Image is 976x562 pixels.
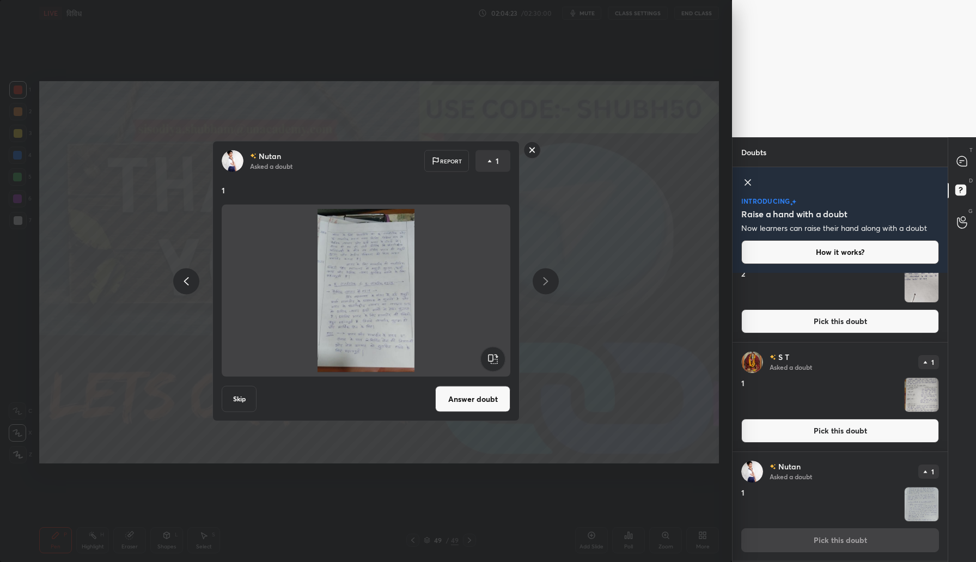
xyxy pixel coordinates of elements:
[741,377,900,412] h4: 1
[250,153,257,159] img: no-rating-badge.077c3623.svg
[496,156,499,167] p: 1
[741,419,939,443] button: Pick this doubt
[778,353,789,362] p: S T
[790,203,793,206] img: small-star.76a44327.svg
[741,268,900,303] h4: 2
[259,152,281,161] p: Nutan
[770,464,776,470] img: no-rating-badge.077c3623.svg
[778,462,801,471] p: Nutan
[770,472,812,481] p: Asked a doubt
[969,176,973,185] p: D
[733,138,775,167] p: Doubts
[741,207,847,221] h5: Raise a hand with a doubt
[770,355,776,361] img: no-rating-badge.077c3623.svg
[905,268,938,302] img: 17599249947P82UI.JPEG
[222,185,510,196] p: 1
[770,363,812,371] p: Asked a doubt
[931,468,934,475] p: 1
[741,198,790,204] p: introducing
[931,359,934,365] p: 1
[250,162,292,170] p: Asked a doubt
[792,199,796,204] img: large-star.026637fe.svg
[741,240,939,264] button: How it works?
[905,378,938,412] img: 1759924981787KTP.JPEG
[741,309,939,333] button: Pick this doubt
[969,146,973,154] p: T
[424,150,469,172] div: Report
[733,273,948,561] div: grid
[741,461,763,482] img: 86f8158428ef4076ad98ea9240575265.jpg
[222,150,243,172] img: 86f8158428ef4076ad98ea9240575265.jpg
[235,209,497,372] img: 17599051560Y0DEB.JPEG
[741,487,900,522] h4: 1
[222,386,257,412] button: Skip
[435,386,510,412] button: Answer doubt
[741,223,927,234] p: Now learners can raise their hand along with a doubt
[968,207,973,215] p: G
[741,351,763,373] img: 780e9871a22a4c9eb2ae1537bcb09543.jpg
[905,487,938,521] img: 17599051560Y0DEB.JPEG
